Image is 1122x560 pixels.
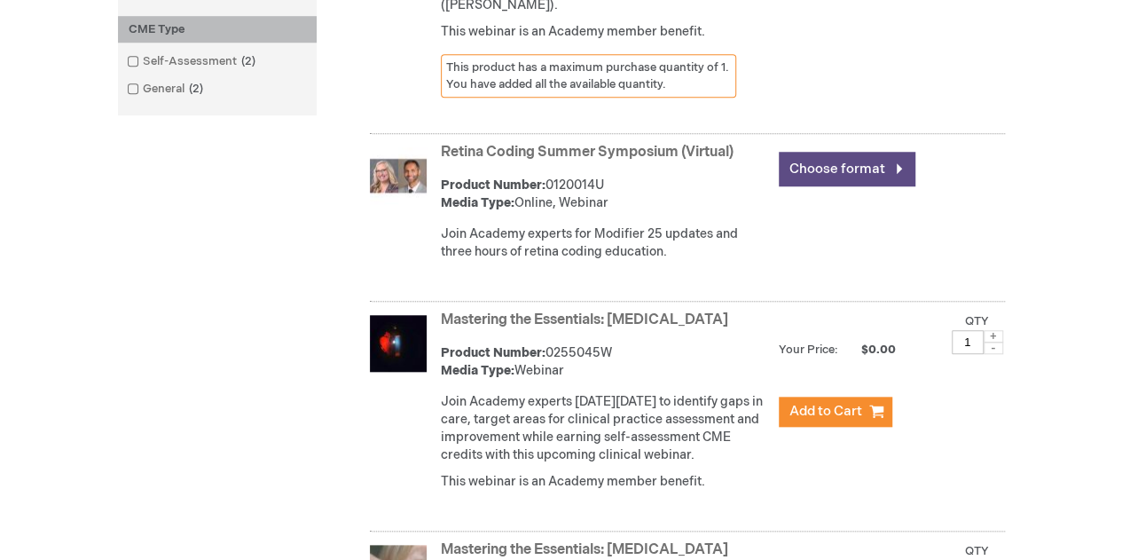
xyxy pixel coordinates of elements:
div: This product has a maximum purchase quantity of 1. You have added all the available quantity. [441,54,737,98]
strong: Product Number: [441,345,545,360]
strong: Media Type: [441,363,514,378]
span: $0.00 [841,343,898,357]
span: Add to Cart [789,403,862,420]
div: CME Type [118,16,317,43]
p: Join Academy experts [DATE][DATE] to identify gaps in care, target areas for clinical practice as... [441,393,770,464]
p: This webinar is an Academy member benefit. [441,23,770,41]
a: Self-Assessment2 [122,53,263,70]
a: Mastering the Essentials: [MEDICAL_DATA] [441,541,728,558]
img: Mastering the Essentials: Uveitis [370,315,427,372]
img: Retina Coding Summer Symposium (Virtual) [370,147,427,204]
strong: Your Price: [779,343,838,357]
a: General2 [122,81,210,98]
strong: Media Type: [441,195,514,210]
a: Retina Coding Summer Symposium (Virtual) [441,144,734,161]
div: Join Academy experts for Modifier 25 updates and three hours of retina coding education. [441,225,770,261]
input: Qty [952,330,984,354]
a: Mastering the Essentials: [MEDICAL_DATA] [441,312,728,328]
div: 0255045W Webinar [441,344,770,380]
strong: Product Number: [441,177,545,193]
div: 0120014U Online, Webinar [441,177,770,212]
button: Add to Cart [779,397,892,427]
a: Choose format [779,152,915,186]
p: This webinar is an Academy member benefit. [441,473,770,491]
label: Qty [965,544,989,558]
span: 2 [184,82,208,96]
label: Qty [965,314,989,328]
span: 2 [237,54,260,68]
